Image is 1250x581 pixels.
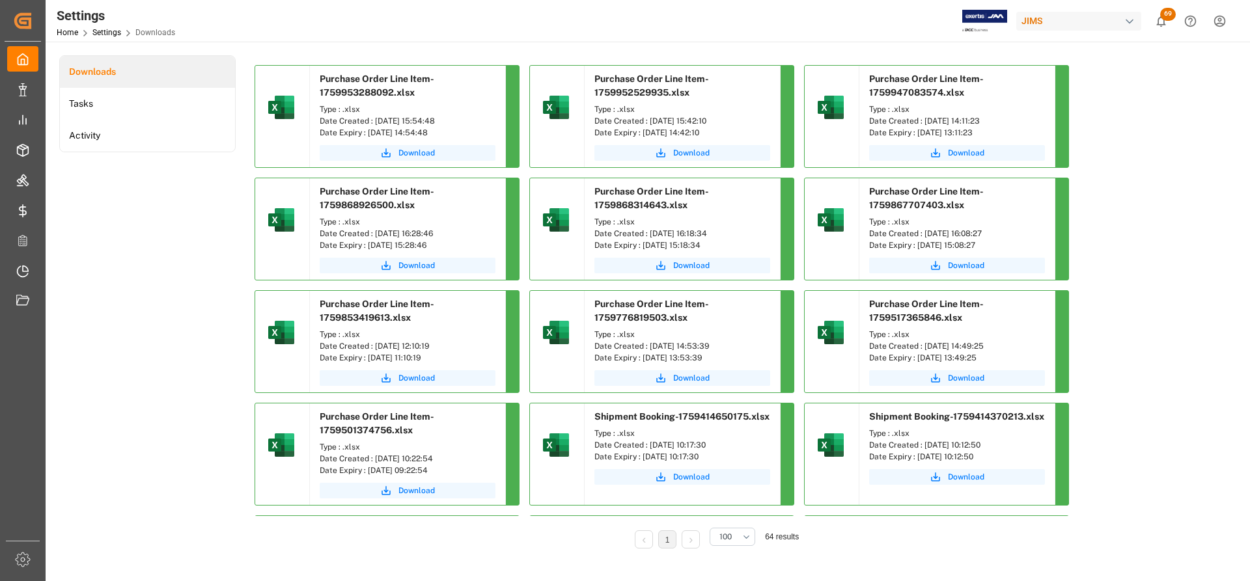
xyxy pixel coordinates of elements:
span: Purchase Order Line Item-1759952529935.xlsx [594,74,709,98]
span: Download [948,471,984,483]
span: 69 [1160,8,1176,21]
li: Next Page [682,530,700,548]
button: Download [869,370,1045,386]
div: Date Created : [DATE] 10:12:50 [869,439,1045,451]
span: Purchase Order Line Item-1759776819503.xlsx [594,299,709,323]
span: Download [398,147,435,159]
div: Date Expiry : [DATE] 15:08:27 [869,239,1045,251]
button: Download [594,258,770,273]
img: microsoft-excel-2019--v1.png [815,429,846,461]
div: Date Expiry : [DATE] 15:18:34 [594,239,770,251]
span: Download [398,372,435,384]
img: Exertis%20JAM%20-%20Email%20Logo.jpg_1722504956.jpg [962,10,1007,33]
a: Tasks [60,88,235,120]
span: Download [948,260,984,271]
div: Type : .xlsx [320,216,495,228]
div: Date Created : [DATE] 12:10:19 [320,340,495,352]
div: Date Created : [DATE] 16:28:46 [320,228,495,239]
a: Activity [60,120,235,152]
div: Type : .xlsx [320,103,495,115]
div: Date Created : [DATE] 15:54:48 [320,115,495,127]
img: microsoft-excel-2019--v1.png [815,92,846,123]
span: Purchase Order Line Item-1759868314643.xlsx [594,186,709,210]
span: Download [948,372,984,384]
button: Download [869,469,1045,485]
div: Date Expiry : [DATE] 15:28:46 [320,239,495,251]
div: Type : .xlsx [320,329,495,340]
div: Date Expiry : [DATE] 10:12:50 [869,451,1045,463]
img: microsoft-excel-2019--v1.png [815,317,846,348]
span: Download [673,471,710,483]
span: Download [673,260,710,271]
div: Type : .xlsx [869,216,1045,228]
button: JIMS [1016,8,1146,33]
button: Help Center [1176,7,1205,36]
div: Date Created : [DATE] 14:49:25 [869,340,1045,352]
span: Download [673,147,710,159]
span: Purchase Order Line Item-1759947083574.xlsx [869,74,984,98]
div: JIMS [1016,12,1141,31]
div: Type : .xlsx [594,103,770,115]
div: Date Expiry : [DATE] 13:49:25 [869,352,1045,364]
img: microsoft-excel-2019--v1.png [815,204,846,236]
div: Date Created : [DATE] 14:11:23 [869,115,1045,127]
button: Download [594,145,770,161]
span: 100 [719,531,732,543]
div: Date Expiry : [DATE] 13:53:39 [594,352,770,364]
span: Download [398,260,435,271]
div: Type : .xlsx [320,441,495,453]
div: Type : .xlsx [869,427,1045,439]
div: Date Expiry : [DATE] 10:17:30 [594,451,770,463]
button: Download [594,370,770,386]
div: Date Expiry : [DATE] 11:10:19 [320,352,495,364]
div: Date Created : [DATE] 15:42:10 [594,115,770,127]
button: Download [320,145,495,161]
button: Download [869,258,1045,273]
div: Type : .xlsx [594,216,770,228]
div: Type : .xlsx [869,103,1045,115]
a: Settings [92,28,121,37]
span: Purchase Order Line Item-1759953288092.xlsx [320,74,434,98]
span: Purchase Order Line Item-1759853419613.xlsx [320,299,434,323]
img: microsoft-excel-2019--v1.png [266,429,297,461]
button: Download [594,469,770,485]
img: microsoft-excel-2019--v1.png [540,92,572,123]
span: Shipment Booking-1759414650175.xlsx [594,411,770,422]
span: Purchase Order Line Item-1759501374756.xlsx [320,411,434,435]
span: 64 results [765,532,799,541]
span: Download [673,372,710,384]
img: microsoft-excel-2019--v1.png [266,204,297,236]
div: Date Created : [DATE] 14:53:39 [594,340,770,352]
div: Date Expiry : [DATE] 14:54:48 [320,127,495,139]
span: Download [398,485,435,496]
div: Date Created : [DATE] 10:17:30 [594,439,770,451]
a: Download [320,483,495,498]
a: Home [57,28,78,37]
div: Date Created : [DATE] 10:22:54 [320,453,495,465]
span: Purchase Order Line Item-1759517365846.xlsx [869,299,984,323]
li: Previous Page [635,530,653,548]
span: Shipment Booking-1759414370213.xlsx [869,411,1044,422]
div: Type : .xlsx [594,329,770,340]
img: microsoft-excel-2019--v1.png [266,317,297,348]
span: Purchase Order Line Item-1759867707403.xlsx [869,186,984,210]
img: microsoft-excel-2019--v1.png [266,92,297,123]
div: Date Created : [DATE] 16:18:34 [594,228,770,239]
button: Download [320,370,495,386]
div: Type : .xlsx [869,329,1045,340]
a: Download [320,258,495,273]
div: Settings [57,6,175,25]
button: Download [869,145,1045,161]
button: open menu [710,528,755,546]
div: Date Expiry : [DATE] 13:11:23 [869,127,1045,139]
